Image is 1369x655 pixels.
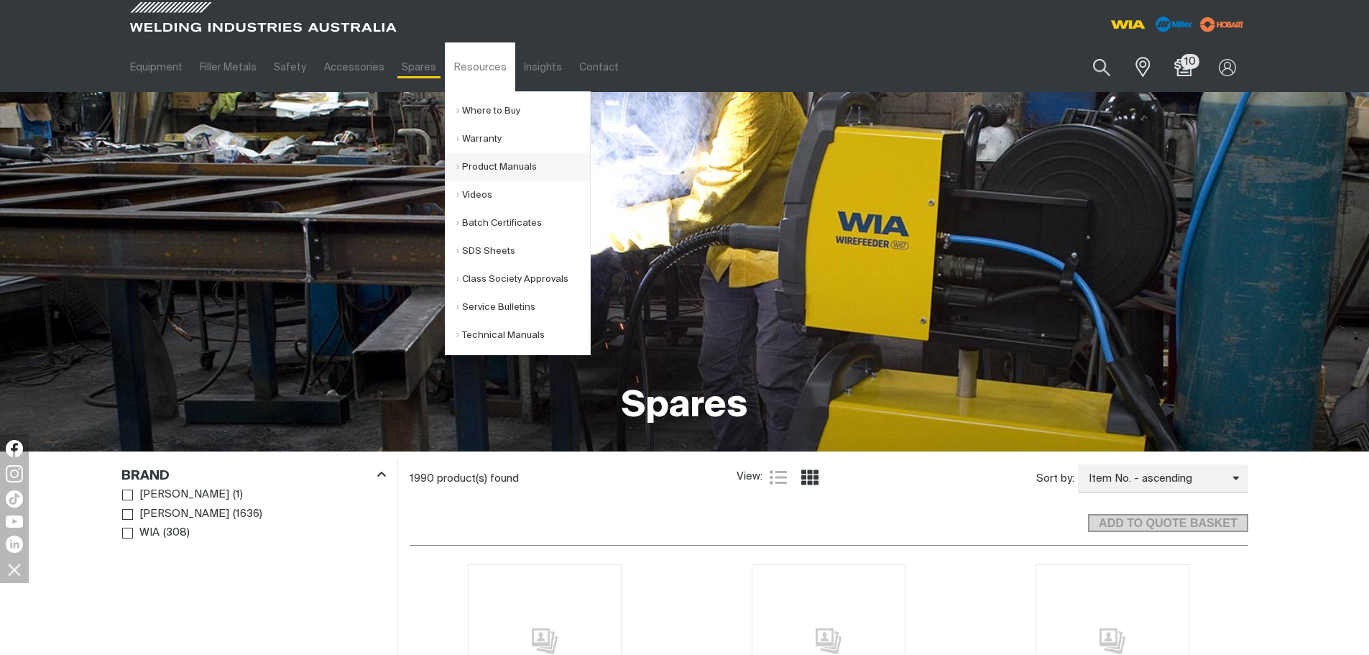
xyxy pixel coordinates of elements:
a: [PERSON_NAME] [122,485,230,505]
a: Spares [393,42,445,92]
span: [PERSON_NAME] [139,487,229,503]
h1: Spares [622,383,747,430]
ul: Resources Submenu [445,91,591,355]
div: 1990 [410,472,737,486]
a: Technical Manuals [456,321,590,349]
img: hide socials [2,557,27,582]
span: product(s) found [437,473,519,484]
img: LinkedIn [6,536,23,553]
a: Where to Buy [456,97,590,125]
img: Facebook [6,440,23,457]
span: ( 1 ) [233,487,243,503]
a: Videos [456,181,590,209]
ul: Brand [122,485,385,543]
a: Batch Certificates [456,209,590,237]
a: Resources [445,42,515,92]
h3: Brand [121,468,170,485]
a: Equipment [121,42,191,92]
div: Brand [121,466,386,485]
span: Sort by: [1036,471,1074,487]
img: YouTube [6,516,23,528]
img: Instagram [6,465,23,482]
span: ADD TO QUOTE BASKET [1089,514,1246,533]
a: Class Society Approvals [456,265,590,293]
span: ( 308 ) [163,525,190,541]
span: [PERSON_NAME] [139,506,229,523]
span: ( 1636 ) [233,506,262,523]
a: Accessories [315,42,393,92]
a: Contact [571,42,627,92]
a: Safety [265,42,315,92]
img: miller [1196,14,1248,35]
span: Item No. - ascending [1078,471,1232,487]
nav: Main [121,42,967,92]
input: Product name or item number... [1059,50,1126,84]
button: Add selected products to the shopping cart [1088,514,1248,533]
a: List view [770,469,787,486]
section: Add to cart control [410,498,1248,537]
a: Product Manuals [456,153,590,181]
a: Service Bulletins [456,293,590,321]
span: View: [737,469,762,485]
span: WIA [139,525,160,541]
a: WIA [122,523,160,543]
a: Warranty [456,125,590,153]
img: TikTok [6,490,23,508]
a: Insights [515,42,571,92]
a: Filler Metals [191,42,265,92]
section: Product list controls [410,460,1248,497]
aside: Filters [121,460,386,544]
a: [PERSON_NAME] [122,505,230,524]
button: Search products [1077,50,1126,84]
a: SDS Sheets [456,237,590,265]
